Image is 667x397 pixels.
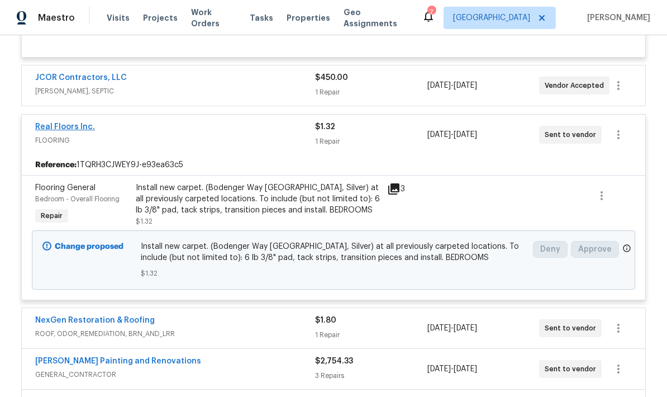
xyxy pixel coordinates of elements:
span: Visits [107,12,130,23]
span: Sent to vendor [545,129,601,140]
span: [PERSON_NAME] [583,12,650,23]
b: Change proposed [55,243,123,251]
span: Maestro [38,12,75,23]
span: GENERAL_CONTRACTOR [35,369,315,380]
span: Repair [36,210,67,221]
span: $2,754.33 [315,357,353,365]
span: - [427,80,477,91]
span: [DATE] [427,82,451,89]
span: [DATE] [427,131,451,139]
span: - [427,363,477,375]
span: Sent to vendor [545,323,601,334]
span: [DATE] [454,82,477,89]
span: Vendor Accepted [545,80,608,91]
div: Install new carpet. (Bodenger Way [GEOGRAPHIC_DATA], Silver) at all previously carpeted locations... [136,182,380,216]
b: Reference: [35,159,77,171]
a: JCOR Contractors, LLC [35,74,127,82]
div: 3 [387,182,431,196]
button: Deny [533,241,568,258]
a: Real Floors Inc. [35,123,95,131]
span: $1.32 [315,123,335,131]
span: [GEOGRAPHIC_DATA] [453,12,530,23]
span: Bedroom - Overall Flooring [35,196,120,202]
span: $1.32 [141,268,527,279]
span: [PERSON_NAME], SEPTIC [35,86,315,97]
span: Install new carpet. (Bodenger Way [GEOGRAPHIC_DATA], Silver) at all previously carpeted locations... [141,241,527,263]
div: 1TQRH3CJWEY9J-e93ea63c5 [22,155,645,175]
button: Approve [571,241,619,258]
span: $450.00 [315,74,348,82]
span: - [427,323,477,334]
div: 1 Repair [315,329,427,341]
div: 1 Repair [315,136,427,147]
div: 7 [427,7,435,18]
span: $1.80 [315,316,336,324]
a: NexGen Restoration & Roofing [35,316,155,324]
div: 3 Repairs [315,370,427,381]
span: [DATE] [454,365,477,373]
span: Projects [143,12,178,23]
span: [DATE] [454,131,477,139]
span: [DATE] [454,324,477,332]
span: Tasks [250,14,273,22]
span: - [427,129,477,140]
span: Sent to vendor [545,363,601,375]
a: [PERSON_NAME] Painting and Renovations [35,357,201,365]
span: Geo Assignments [344,7,408,29]
span: [DATE] [427,324,451,332]
div: 1 Repair [315,87,427,98]
span: Work Orders [191,7,236,29]
span: Flooring General [35,184,96,192]
span: ROOF, ODOR_REMEDIATION, BRN_AND_LRR [35,328,315,339]
span: $1.32 [136,218,153,225]
span: FLOORING [35,135,315,146]
span: Properties [287,12,330,23]
span: Only a market manager or an area construction manager can approve [622,244,631,256]
span: [DATE] [427,365,451,373]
